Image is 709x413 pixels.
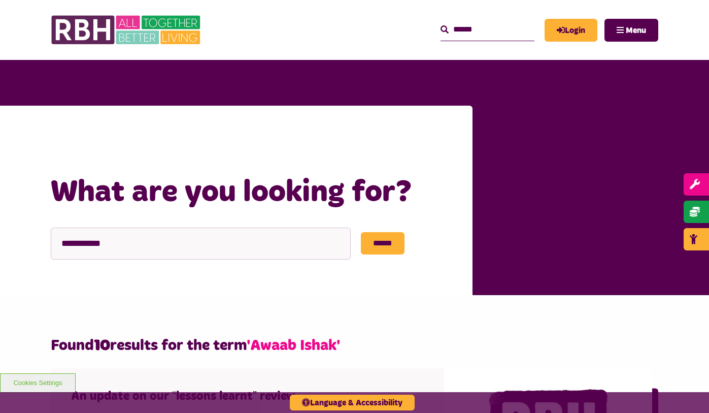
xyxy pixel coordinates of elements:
[51,10,203,50] img: RBH
[51,336,658,356] h2: Found results for the term
[51,173,452,212] h1: What are you looking for?
[148,134,262,146] a: What are you looking for?
[604,19,658,42] button: Navigation
[109,134,134,146] a: Home
[663,367,709,413] iframe: Netcall Web Assistant for live chat
[71,389,363,404] h4: An update on our “lessons learnt” review
[545,19,597,42] a: MyRBH
[626,26,646,35] span: Menu
[247,338,340,353] span: 'Awaab Ishak'
[290,395,415,410] button: Language & Accessibility
[94,338,110,353] strong: 10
